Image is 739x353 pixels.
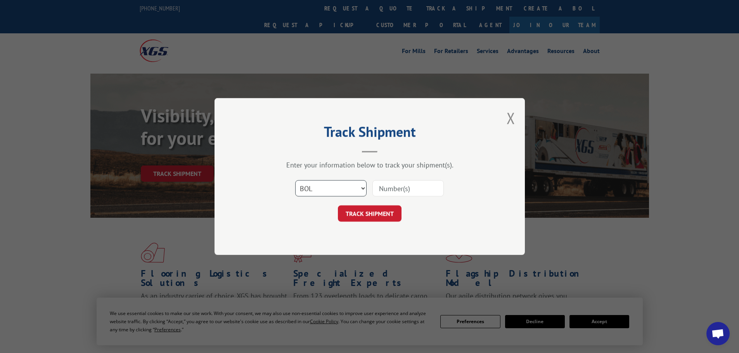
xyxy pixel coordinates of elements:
h2: Track Shipment [253,126,486,141]
input: Number(s) [372,180,444,196]
a: Open chat [706,322,730,345]
button: TRACK SHIPMENT [338,205,402,222]
div: Enter your information below to track your shipment(s). [253,160,486,169]
button: Close modal [507,108,515,128]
